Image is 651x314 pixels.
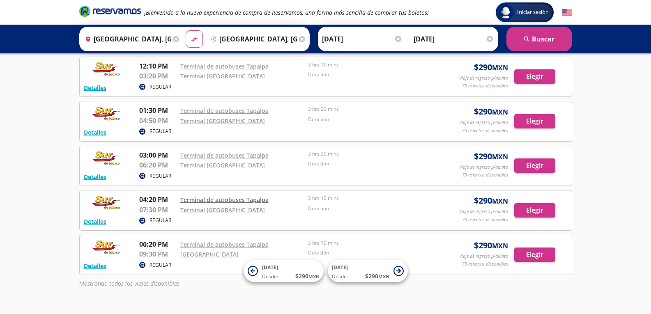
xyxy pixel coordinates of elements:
[262,273,278,280] span: Desde:
[139,195,176,204] p: 04:20 PM
[308,116,432,123] p: Duración
[308,239,432,247] p: 3 hrs 10 mins
[84,239,129,256] img: RESERVAMOS
[295,272,320,280] span: $ 290
[492,197,508,206] small: MXN
[462,127,508,134] p: 73 asientos disponibles
[144,9,429,16] em: ¡Bienvenido a la nueva experiencia de compra de Reservamos, una forma más sencilla de comprar tus...
[462,216,508,223] p: 73 asientos disponibles
[459,119,508,126] p: Viaje de regreso p/adulto
[84,172,106,181] button: Detalles
[514,69,555,84] button: Elegir
[462,83,508,89] p: 73 asientos disponibles
[139,239,176,249] p: 06:20 PM
[139,105,176,115] p: 01:30 PM
[180,117,265,125] a: Terminal [GEOGRAPHIC_DATA]
[180,151,269,159] a: Terminal de autobuses Tapalpa
[474,150,508,163] span: $ 290
[84,128,106,137] button: Detalles
[82,29,171,49] input: Buscar Origen
[308,273,320,280] small: MXN
[262,264,278,271] span: [DATE]
[514,158,555,173] button: Elegir
[84,150,129,167] img: RESERVAMOS
[150,217,171,224] p: REGULAR
[180,161,265,169] a: Terminal [GEOGRAPHIC_DATA]
[308,105,432,113] p: 3 hrs 20 mins
[150,172,171,180] p: REGULAR
[244,260,324,282] button: [DATE]Desde:$290MXN
[180,241,269,248] a: Terminal de autobuses Tapalpa
[332,273,348,280] span: Desde:
[462,261,508,268] p: 73 asientos disponibles
[562,7,572,18] button: English
[514,248,555,262] button: Elegir
[474,239,508,252] span: $ 290
[84,217,106,226] button: Detalles
[139,160,176,170] p: 06:20 PM
[514,114,555,128] button: Elegir
[139,249,176,259] p: 09:30 PM
[308,249,432,257] p: Duración
[180,250,239,258] a: [GEOGRAPHIC_DATA]
[150,83,171,91] p: REGULAR
[459,164,508,171] p: Viaje de regreso p/adulto
[459,253,508,260] p: Viaje de regreso p/adulto
[328,260,408,282] button: [DATE]Desde:$290MXN
[462,172,508,179] p: 73 asientos disponibles
[180,72,265,80] a: Terminal [GEOGRAPHIC_DATA]
[84,61,129,78] img: RESERVAMOS
[180,62,269,70] a: Terminal de autobuses Tapalpa
[308,160,432,167] p: Duración
[139,116,176,126] p: 04:50 PM
[474,61,508,73] span: $ 290
[474,105,508,118] span: $ 290
[308,195,432,202] p: 3 hrs 10 mins
[459,75,508,82] p: Viaje de regreso p/adulto
[180,107,269,115] a: Terminal de autobuses Tapalpa
[139,150,176,160] p: 03:00 PM
[459,208,508,215] p: Viaje de regreso p/adulto
[514,203,555,218] button: Elegir
[492,63,508,72] small: MXN
[365,272,389,280] span: $ 290
[84,83,106,92] button: Detalles
[79,280,179,287] em: Mostrando todos los viajes disponibles
[139,71,176,81] p: 03:20 PM
[84,195,129,211] img: RESERVAMOS
[492,108,508,117] small: MXN
[308,205,432,212] p: Duración
[308,150,432,158] p: 3 hrs 20 mins
[474,195,508,207] span: $ 290
[207,29,297,49] input: Buscar Destino
[79,5,141,17] i: Brand Logo
[180,196,269,204] a: Terminal de autobuses Tapalpa
[139,205,176,215] p: 07:30 PM
[84,105,129,122] img: RESERVAMOS
[378,273,389,280] small: MXN
[514,8,552,16] span: Iniciar sesión
[79,5,141,20] a: Brand Logo
[492,152,508,161] small: MXN
[308,71,432,78] p: Duración
[150,128,171,135] p: REGULAR
[332,264,348,271] span: [DATE]
[84,261,106,270] button: Detalles
[139,61,176,71] p: 12:10 PM
[506,27,572,51] button: Buscar
[492,241,508,250] small: MXN
[180,206,265,214] a: Terminal [GEOGRAPHIC_DATA]
[414,29,494,49] input: Opcional
[308,61,432,69] p: 3 hrs 10 mins
[150,261,171,269] p: REGULAR
[322,29,403,49] input: Elegir Fecha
